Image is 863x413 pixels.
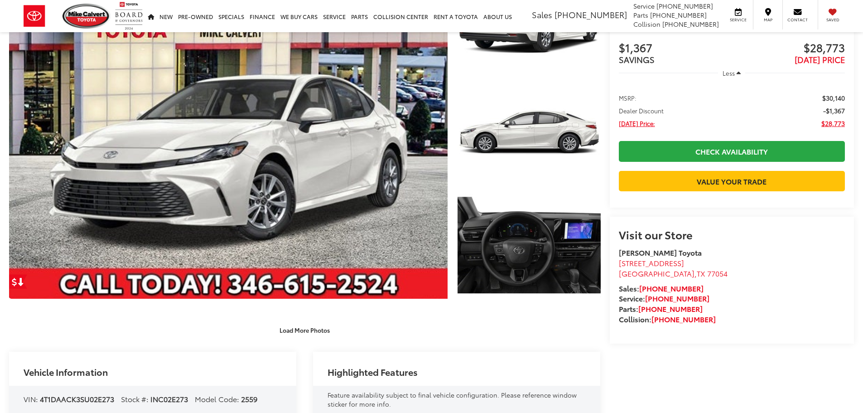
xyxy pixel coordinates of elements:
span: [DATE] Price: [619,119,655,128]
a: Expand Photo 2 [458,79,601,187]
button: Load More Photos [273,322,336,338]
span: SAVINGS [619,53,655,65]
a: [PHONE_NUMBER] [639,283,704,293]
img: Mike Calvert Toyota [63,4,111,29]
strong: Sales: [619,283,704,293]
span: Feature availability subject to final vehicle configuration. Please reference window sticker for ... [328,390,577,408]
span: Dealer Discount [619,106,664,115]
a: [STREET_ADDRESS] [GEOGRAPHIC_DATA],TX 77054 [619,258,728,278]
a: [PHONE_NUMBER] [645,293,709,303]
span: 2559 [241,394,257,404]
span: MSRP: [619,93,636,102]
span: Collision [633,19,661,29]
span: Contact [787,17,808,23]
span: $30,140 [822,93,845,102]
span: [GEOGRAPHIC_DATA] [619,268,694,278]
span: 4T1DAACK3SU02E273 [40,394,114,404]
span: Model Code: [195,394,239,404]
span: Less [723,69,735,77]
span: Map [758,17,778,23]
strong: Collision: [619,314,716,324]
span: [PHONE_NUMBER] [650,10,707,19]
img: 2025 Toyota Camry LE [456,78,602,188]
span: Service [633,1,655,10]
span: $28,773 [732,42,845,55]
a: Get Price Drop Alert [9,274,27,289]
h2: Visit our Store [619,228,845,240]
span: Stock #: [121,394,149,404]
span: [PHONE_NUMBER] [554,9,627,20]
a: [PHONE_NUMBER] [651,314,716,324]
span: , [619,268,728,278]
span: [STREET_ADDRESS] [619,258,684,268]
span: TX [697,268,705,278]
a: Expand Photo 3 [458,192,601,299]
span: Saved [823,17,843,23]
a: Value Your Trade [619,171,845,191]
span: [DATE] PRICE [795,53,845,65]
span: [PHONE_NUMBER] [662,19,719,29]
span: $28,773 [821,119,845,128]
a: Check Availability [619,141,845,161]
h2: Highlighted Features [328,367,418,377]
span: Sales [532,9,552,20]
button: Less [718,65,745,81]
span: VIN: [24,394,38,404]
span: INC02E273 [150,394,188,404]
h2: Vehicle Information [24,367,108,377]
span: Service [728,17,748,23]
span: -$1,367 [823,106,845,115]
span: 77054 [707,268,728,278]
span: Parts [633,10,648,19]
span: $1,367 [619,42,732,55]
strong: [PERSON_NAME] Toyota [619,247,702,258]
span: [PHONE_NUMBER] [656,1,713,10]
a: [PHONE_NUMBER] [638,303,703,314]
strong: Service: [619,293,709,303]
img: 2025 Toyota Camry LE [456,190,602,300]
strong: Parts: [619,303,703,314]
